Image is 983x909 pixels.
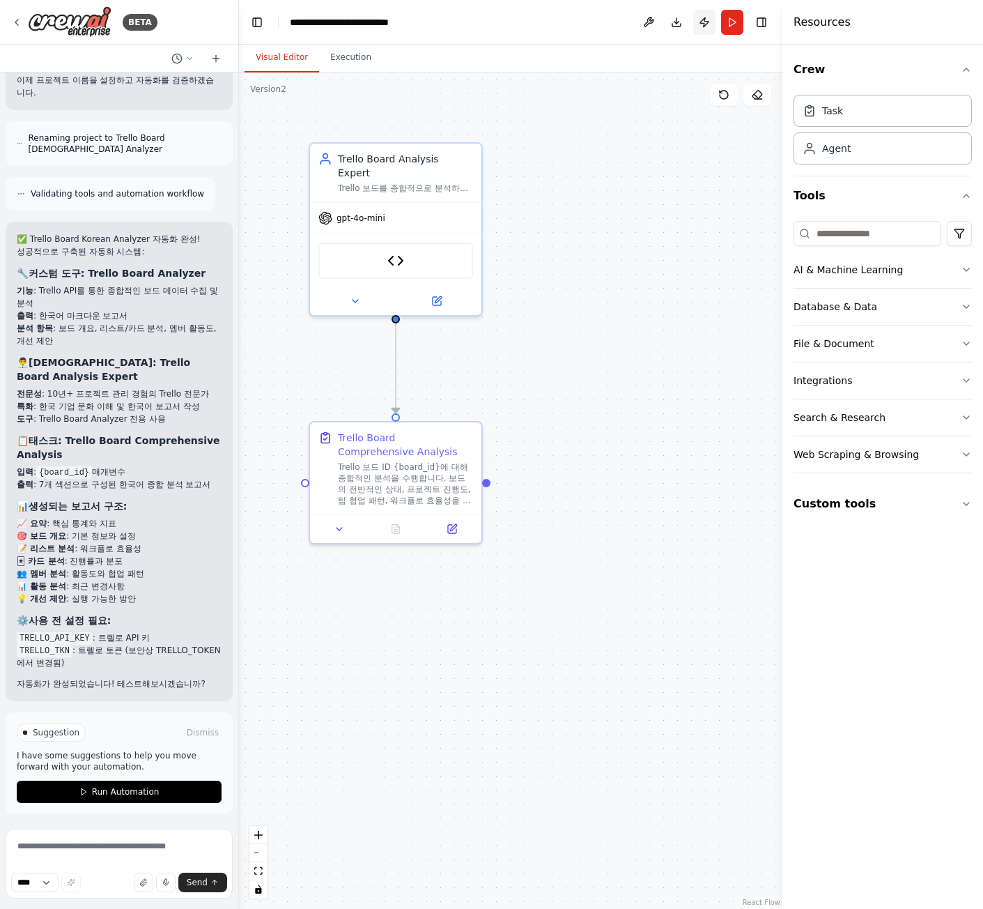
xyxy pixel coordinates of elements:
h2: ✅ Trello Board Korean Analyzer 자동화 완성! [17,233,222,245]
li: : Trello Board Analyzer 전용 사용 [17,413,222,425]
div: Version 2 [250,84,286,95]
img: Logo [28,6,111,38]
button: Click to speak your automation idea [156,873,176,892]
div: Web Scraping & Browsing [794,448,919,461]
strong: 🃏 카드 분석 [17,556,65,566]
div: Task [822,104,843,118]
button: fit view [249,862,268,880]
a: React Flow attribution [743,899,780,906]
strong: 전문성 [17,389,42,399]
button: Visual Editor [245,43,319,72]
li: : 보드 개요, 리스트/카드 분석, 멤버 활동도, 개선 제안 [17,322,222,347]
li: : 한국어 마크다운 보고서 [17,310,222,322]
button: Search & Research [794,399,972,436]
li: : 한국 기업 문화 이해 및 한국어 보고서 작성 [17,400,222,413]
strong: 기능 [17,286,33,296]
strong: 출력 [17,311,33,321]
button: Improve this prompt [61,873,81,892]
span: Renaming project to Trello Board [DEMOGRAPHIC_DATA] Analyzer [28,132,222,155]
h3: 📊 : [17,499,222,513]
div: Agent [822,142,851,155]
strong: 🎯 보드 개요 [17,531,66,541]
li: : 최근 변경사항 [17,580,222,593]
h3: 🔧 [17,266,222,280]
button: Web Scraping & Browsing [794,436,972,473]
li: : 진행률과 분포 [17,555,222,567]
strong: 입력 [17,467,33,477]
div: Trello Board Analysis Expert [338,152,473,180]
strong: [DEMOGRAPHIC_DATA]: Trello Board Analysis Expert [17,357,190,382]
div: File & Document [794,337,874,351]
strong: 📈 요약 [17,519,47,528]
li: : 핵심 통계와 지표 [17,517,222,530]
div: Integrations [794,374,852,388]
li: : 활동도와 협업 패턴 [17,567,222,580]
g: Edge from 84034380-c91e-445f-8eac-f399fddbe943 to db68f129-ddcf-4cdb-a95f-6195eb476f52 [389,310,403,413]
div: React Flow controls [249,826,268,899]
li: : Trello API를 통한 종합적인 보드 데이터 수집 및 분석 [17,284,222,310]
h3: 👨‍💼 [17,356,222,383]
p: 이제 프로젝트 이름을 설정하고 자동화를 검증하겠습니다. [17,74,222,99]
button: Crew [794,50,972,89]
strong: 출력 [17,480,33,489]
div: Search & Research [794,411,885,425]
strong: 특화 [17,402,33,411]
button: Switch to previous chat [166,50,199,67]
div: Trello 보드 ID {board_id}에 대해 종합적인 분석을 수행합니다. 보드의 전반적인 상태, 프로젝트 진행도, 팀 협업 패턴, 워크플로 효율성을 상세히 분석하고, 실... [338,461,473,506]
nav: breadcrumb [290,15,417,29]
div: Database & Data [794,300,877,314]
p: 성공적으로 구축된 자동화 시스템: [17,245,222,258]
strong: 도구 [17,414,33,424]
div: Trello Board Comprehensive AnalysisTrello 보드 ID {board_id}에 대해 종합적인 분석을 수행합니다. 보드의 전반적인 상태, 프로젝트 ... [309,421,483,544]
p: 자동화가 완성되었습니다! 테스트해보시겠습니까? [17,678,222,690]
button: Execution [319,43,382,72]
h4: Resources [794,14,851,31]
button: Integrations [794,362,972,399]
div: BETA [123,14,157,31]
li: : 7개 섹션으로 구성된 한국어 종합 분석 보고서 [17,478,222,491]
button: Dismiss [184,726,222,740]
button: No output available [366,521,426,537]
button: File & Document [794,326,972,362]
h3: ⚙️ : [17,613,222,627]
span: gpt-4o-mini [336,213,385,224]
span: Run Automation [92,786,160,797]
code: {board_id} [36,466,92,479]
button: toggle interactivity [249,880,268,899]
button: zoom in [249,826,268,844]
img: Trello Board Analyzer [387,252,404,269]
code: TRELLO_API_KEY [17,632,93,645]
strong: 커스텀 도구: Trello Board Analyzer [29,268,206,279]
button: AI & Machine Learning [794,252,972,288]
strong: 👥 멤버 분석 [17,569,66,579]
strong: 📊 활동 분석 [17,581,66,591]
div: Trello Board Analysis ExpertTrello 보드를 종합적으로 분석하여 {board_id}에 [DATE] 상세한 한국어 분석 보고서를 작성합니다. 프로젝트 ... [309,142,483,316]
p: I have some suggestions to help you move forward with your automation. [17,750,222,772]
div: Crew [794,89,972,176]
strong: 태스크: Trello Board Comprehensive Analysis [17,435,220,460]
button: Database & Data [794,289,972,325]
code: TRELLO_TKN [17,645,72,657]
button: Open in side panel [397,293,476,310]
div: Tools [794,215,972,484]
button: Hide left sidebar [247,13,267,32]
div: Trello Board Comprehensive Analysis [338,431,473,459]
button: Start a new chat [205,50,227,67]
li: : 실행 가능한 방안 [17,593,222,605]
li: : 트렐로 토큰 (보안상 TRELLO_TOKEN에서 변경됨) [17,644,222,669]
li: : 워크플로 효율성 [17,542,222,555]
strong: 📝 리스트 분석 [17,544,75,553]
li: : 기본 정보와 설정 [17,530,222,542]
h3: 📋 [17,434,222,461]
strong: 💡 개선 제안 [17,594,66,604]
button: Hide right sidebar [752,13,771,32]
strong: 생성되는 보고서 구조 [29,501,123,512]
button: Upload files [134,873,153,892]
button: Custom tools [794,484,972,524]
span: Suggestion [33,727,79,738]
button: Run Automation [17,781,222,803]
li: : 트렐로 API 키 [17,632,222,644]
button: Open in side panel [428,521,476,537]
button: zoom out [249,844,268,862]
button: Tools [794,176,972,215]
